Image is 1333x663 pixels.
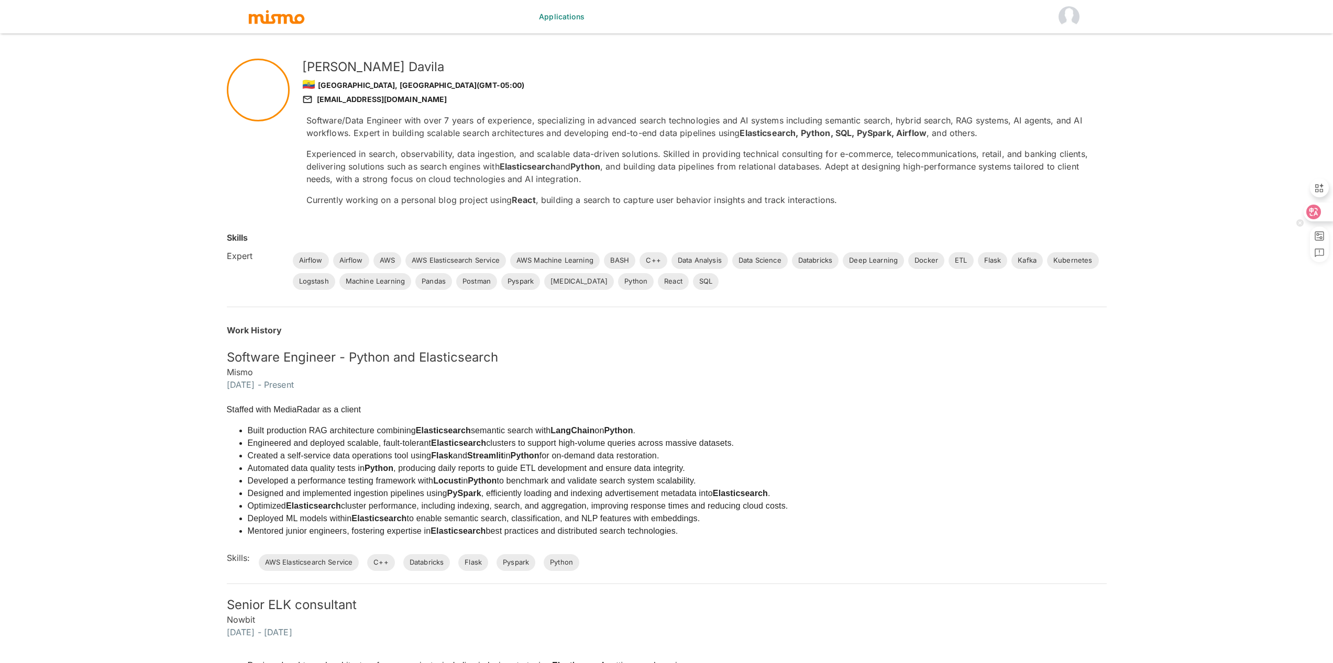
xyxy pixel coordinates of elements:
[403,557,450,568] span: Databricks
[497,557,535,568] span: Pyspark
[908,255,944,266] span: Docker
[713,489,768,498] strong: Elasticsearch
[293,276,335,287] span: Logstash
[458,557,488,568] span: Flask
[693,276,719,287] span: SQL
[227,250,284,262] h6: Expert
[227,366,1107,378] h6: Mismo
[227,378,1107,391] h6: [DATE] - Present
[978,255,1008,266] span: Flask
[339,276,411,287] span: Machine Learning
[431,439,486,447] strong: Elasticsearch
[550,426,594,435] strong: LangChain
[373,255,401,266] span: AWS
[248,462,788,475] li: Automated data quality tests in , producing daily reports to guide ETL development and ensure dat...
[248,9,305,25] img: logo
[351,514,406,523] strong: Elasticsearch
[248,487,788,500] li: Designed and implemented ingestion pipelines using , efficiently loading and indexing advertiseme...
[949,255,973,266] span: ETL
[500,161,556,172] strong: Elasticsearch
[415,276,452,287] span: Pandas
[248,437,788,450] li: Engineered and deployed scalable, fault-tolerant clusters to support high-volume queries across m...
[658,276,689,287] span: React
[1047,255,1099,266] span: Kubernetes
[544,276,614,287] span: [MEDICAL_DATA]
[227,597,1107,613] h5: Senior ELK consultant
[501,276,540,287] span: Pyspark
[604,426,633,435] strong: Python
[618,276,654,287] span: Python
[306,114,1107,139] p: Software/Data Engineer with over 7 years of experience, specializing in advanced search technolog...
[248,475,788,487] li: Developed a performance testing framework with in to benchmark and validate search system scalabi...
[447,489,481,498] strong: PySpark
[306,148,1107,185] p: Experienced in search, observability, data ingestion, and scalable data-driven solutions. Skilled...
[302,78,315,91] span: 🇪🇨
[367,557,394,568] span: C++
[302,59,1107,75] h5: [PERSON_NAME] Davila
[365,464,393,473] strong: Python
[227,552,250,564] h6: Skills:
[227,231,248,244] h6: Skills
[248,525,788,537] li: Mentored junior engineers, fostering expertise in best practices and distributed search technolog...
[431,451,453,460] strong: Flask
[467,451,504,460] strong: Streamlit
[843,255,904,266] span: Deep Learning
[1011,255,1043,266] span: Kafka
[456,276,497,287] span: Postman
[1059,6,1079,27] img: undefined
[248,450,788,462] li: Created a self-service data operations tool using and in for on-demand data restoration.
[302,75,1107,93] div: [GEOGRAPHIC_DATA], [GEOGRAPHIC_DATA] (GMT-05:00)
[405,255,506,266] span: AWS Elasticsearch Service
[227,403,788,416] p: Staffed with MediaRadar as a client
[248,500,788,512] li: Optimized cluster performance, including indexing, search, and aggregation, improving response ti...
[468,476,497,485] strong: Python
[511,451,539,460] strong: Python
[286,501,341,510] strong: Elasticsearch
[740,128,927,138] strong: Elasticsearch, Python, SQL, PySpark, Airflow
[570,161,600,172] strong: Python
[416,426,471,435] strong: Elasticsearch
[604,255,636,266] span: BASH
[227,349,1107,366] h5: Software Engineer - Python and Elasticsearch
[248,512,788,525] li: Deployed ML models within to enable semantic search, classification, and NLP features with embedd...
[227,626,1107,638] h6: [DATE] - [DATE]
[512,195,536,205] strong: React
[306,194,1107,206] p: Currently working on a personal blog project using , building a search to capture user behavior i...
[248,424,788,437] li: Built production RAG architecture combining semantic search with on .
[792,255,839,266] span: Databricks
[293,255,329,266] span: Airflow
[433,476,461,485] strong: Locust
[227,613,1107,626] h6: Nowbit
[333,255,369,266] span: Airflow
[431,526,486,535] strong: Elasticsearch
[671,255,728,266] span: Data Analysis
[259,557,359,568] span: AWS Elasticsearch Service
[640,255,667,266] span: C++
[510,255,600,266] span: AWS Machine Learning
[732,255,788,266] span: Data Science
[302,93,1107,106] div: [EMAIL_ADDRESS][DOMAIN_NAME]
[544,557,579,568] span: Python
[227,324,1107,336] h6: Work History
